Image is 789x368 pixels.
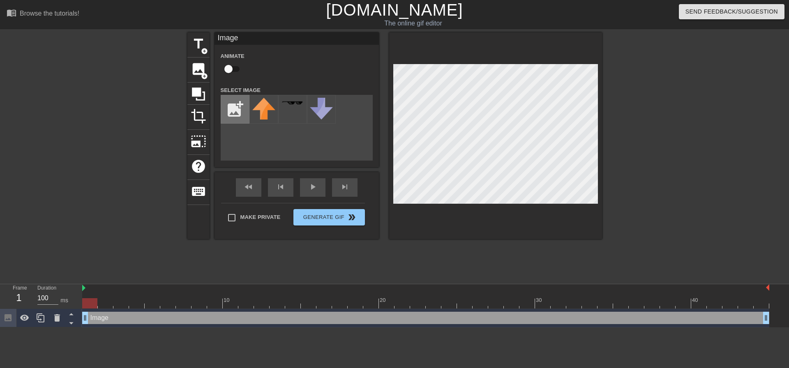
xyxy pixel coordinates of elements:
label: Animate [221,52,245,60]
span: photo_size_select_large [191,133,206,149]
span: image [191,61,206,77]
button: Generate Gif [293,209,365,225]
span: add_circle [201,48,208,55]
img: upvote.png [252,98,275,120]
span: add_circle [201,73,208,80]
label: Duration [37,286,56,291]
div: ms [60,296,68,305]
span: Make Private [240,213,281,221]
span: drag_handle [81,314,89,322]
button: Send Feedback/Suggestion [679,4,784,19]
span: skip_next [340,182,350,192]
div: 10 [224,296,231,304]
a: [DOMAIN_NAME] [326,1,463,19]
div: Frame [7,284,31,308]
img: deal-with-it.png [281,101,304,105]
span: double_arrow [347,212,357,222]
span: Send Feedback/Suggestion [685,7,778,17]
span: fast_rewind [244,182,254,192]
div: 20 [380,296,387,304]
span: keyboard [191,184,206,199]
div: Browse the tutorials! [20,10,79,17]
img: bound-end.png [766,284,769,291]
div: 30 [536,296,543,304]
span: Generate Gif [297,212,361,222]
div: The online gif editor [267,18,559,28]
span: title [191,36,206,52]
div: Image [215,32,379,45]
label: Select Image [221,86,261,94]
img: downvote.png [310,98,333,120]
span: crop [191,108,206,124]
span: menu_book [7,8,16,18]
span: drag_handle [762,314,770,322]
span: play_arrow [308,182,318,192]
div: 40 [692,296,699,304]
a: Browse the tutorials! [7,8,79,21]
span: help [191,159,206,174]
span: skip_previous [276,182,286,192]
div: 1 [13,290,25,305]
